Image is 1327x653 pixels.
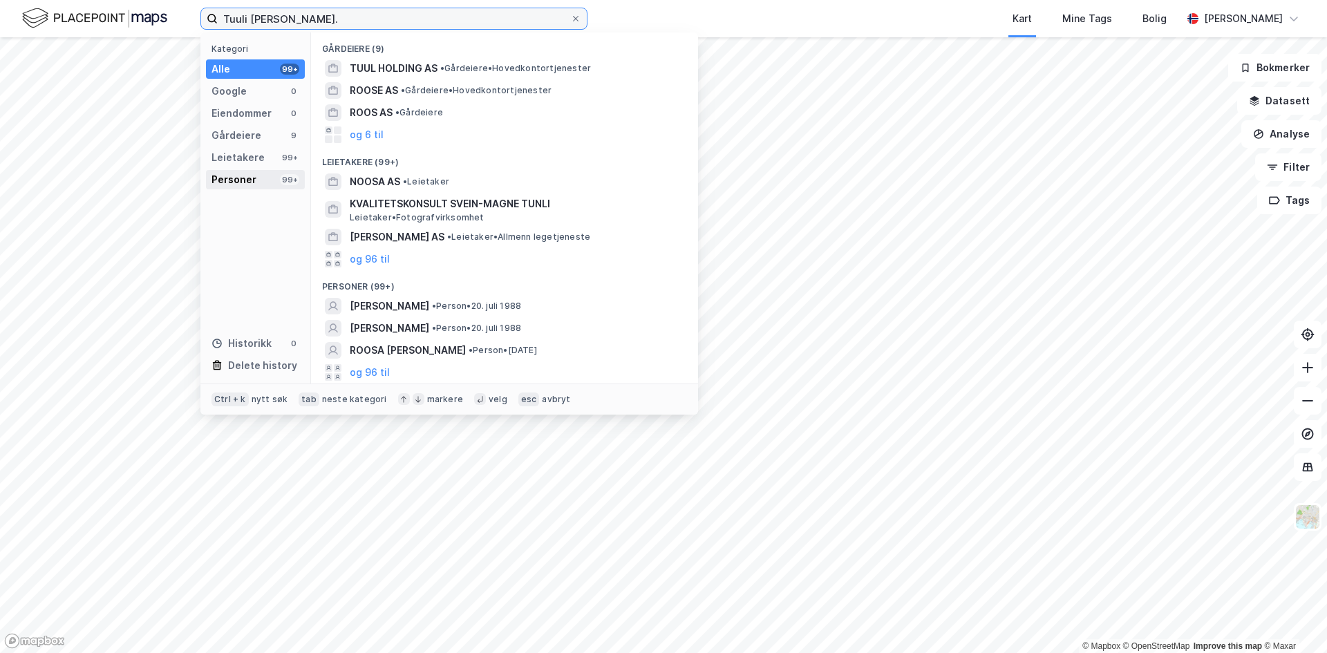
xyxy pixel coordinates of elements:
[218,8,570,29] input: Søk på adresse, matrikkel, gårdeiere, leietakere eller personer
[350,82,398,99] span: ROOSE AS
[350,212,484,223] span: Leietaker • Fotografvirksomhet
[350,104,393,121] span: ROOS AS
[211,171,256,188] div: Personer
[4,633,65,649] a: Mapbox homepage
[350,320,429,337] span: [PERSON_NAME]
[489,394,507,405] div: velg
[288,130,299,141] div: 9
[211,392,249,406] div: Ctrl + k
[403,176,407,187] span: •
[350,229,444,245] span: [PERSON_NAME] AS
[469,345,537,356] span: Person • [DATE]
[1194,641,1262,651] a: Improve this map
[280,174,299,185] div: 99+
[350,251,390,267] button: og 96 til
[432,323,521,334] span: Person • 20. juli 1988
[311,32,698,57] div: Gårdeiere (9)
[403,176,449,187] span: Leietaker
[211,335,272,352] div: Historikk
[469,345,473,355] span: •
[211,44,305,54] div: Kategori
[211,127,261,144] div: Gårdeiere
[432,323,436,333] span: •
[432,301,521,312] span: Person • 20. juli 1988
[288,86,299,97] div: 0
[427,394,463,405] div: markere
[1258,587,1327,653] iframe: Chat Widget
[1258,587,1327,653] div: Kontrollprogram for chat
[211,83,247,100] div: Google
[350,173,400,190] span: NOOSA AS
[518,392,540,406] div: esc
[211,149,265,166] div: Leietakere
[1123,641,1190,651] a: OpenStreetMap
[1228,54,1321,82] button: Bokmerker
[288,108,299,119] div: 0
[432,301,436,311] span: •
[401,85,405,95] span: •
[350,342,466,359] span: ROOSA [PERSON_NAME]
[228,357,297,374] div: Delete history
[252,394,288,405] div: nytt søk
[350,298,429,314] span: [PERSON_NAME]
[1257,187,1321,214] button: Tags
[211,105,272,122] div: Eiendommer
[447,231,451,242] span: •
[322,394,387,405] div: neste kategori
[1204,10,1283,27] div: [PERSON_NAME]
[447,231,590,243] span: Leietaker • Allmenn legetjeneste
[311,270,698,295] div: Personer (99+)
[1142,10,1167,27] div: Bolig
[350,126,384,143] button: og 6 til
[1295,504,1321,530] img: Z
[1241,120,1321,148] button: Analyse
[401,85,552,96] span: Gårdeiere • Hovedkontortjenester
[280,64,299,75] div: 99+
[311,146,698,171] div: Leietakere (99+)
[440,63,591,74] span: Gårdeiere • Hovedkontortjenester
[542,394,570,405] div: avbryt
[1062,10,1112,27] div: Mine Tags
[1237,87,1321,115] button: Datasett
[395,107,399,117] span: •
[288,338,299,349] div: 0
[350,196,681,212] span: KVALITETSKONSULT SVEIN-MAGNE TUNLI
[299,392,319,406] div: tab
[22,6,167,30] img: logo.f888ab2527a4732fd821a326f86c7f29.svg
[440,63,444,73] span: •
[350,364,390,381] button: og 96 til
[280,152,299,163] div: 99+
[1082,641,1120,651] a: Mapbox
[395,107,443,118] span: Gårdeiere
[1013,10,1032,27] div: Kart
[350,60,437,77] span: TUUL HOLDING AS
[1255,153,1321,181] button: Filter
[211,61,230,77] div: Alle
